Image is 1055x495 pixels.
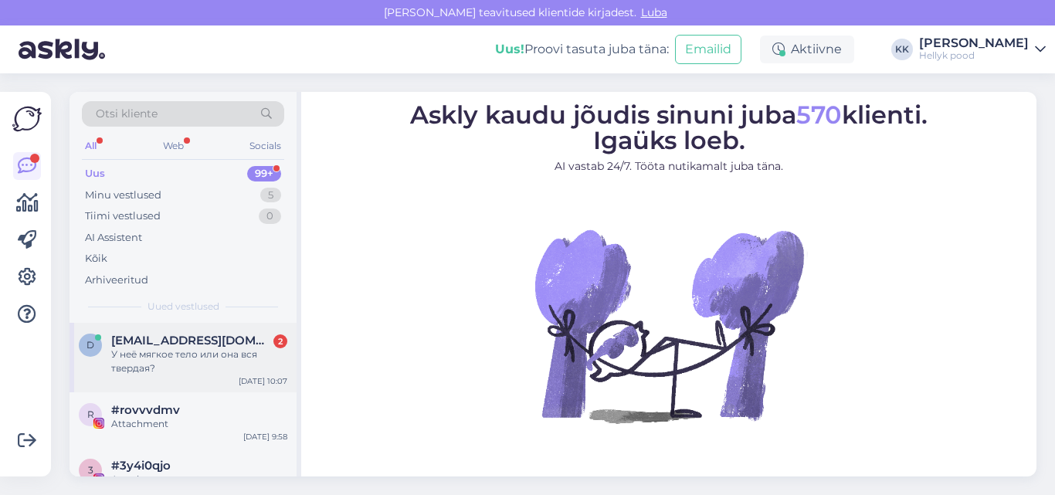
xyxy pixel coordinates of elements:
div: KK [891,39,913,60]
span: #3y4i0qjo [111,459,171,473]
div: All [82,136,100,156]
div: Web [160,136,187,156]
span: Askly kaudu jõudis sinuni juba klienti. Igaüks loeb. [410,99,928,154]
div: [DATE] 10:07 [239,375,287,387]
span: darya.gusseinova98@gmail.com [111,334,272,348]
div: Attachment [111,473,287,487]
span: 570 [796,99,842,129]
div: 5 [260,188,281,203]
div: 2 [273,334,287,348]
span: d [87,339,94,351]
span: r [87,409,94,420]
span: Uued vestlused [148,300,219,314]
img: No Chat active [530,186,808,464]
a: [PERSON_NAME]Hellyk pood [919,37,1046,62]
div: 99+ [247,166,281,181]
span: Otsi kliente [96,106,158,122]
div: Hellyk pood [919,49,1029,62]
div: Aktiivne [760,36,854,63]
div: Uus [85,166,105,181]
div: AI Assistent [85,230,142,246]
div: Minu vestlused [85,188,161,203]
div: У неё мягкое тело или она вся твердая? [111,348,287,375]
div: Arhiveeritud [85,273,148,288]
button: Emailid [675,35,741,64]
span: Luba [636,5,672,19]
div: Kõik [85,251,107,266]
span: 3 [88,464,93,476]
p: AI vastab 24/7. Tööta nutikamalt juba täna. [410,158,928,174]
b: Uus! [495,42,524,56]
div: Socials [246,136,284,156]
img: Askly Logo [12,104,42,134]
div: 0 [259,209,281,224]
div: Tiimi vestlused [85,209,161,224]
div: [DATE] 9:58 [243,431,287,442]
span: #rovvvdmv [111,403,180,417]
div: [PERSON_NAME] [919,37,1029,49]
div: Attachment [111,417,287,431]
div: Proovi tasuta juba täna: [495,40,669,59]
